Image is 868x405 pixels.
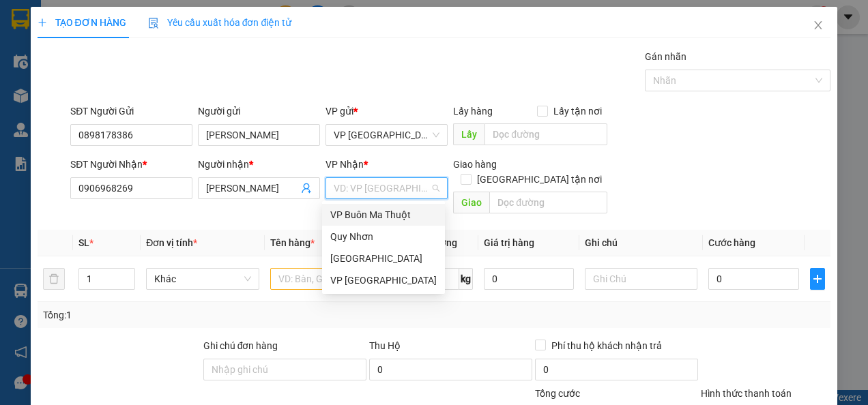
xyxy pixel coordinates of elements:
span: user-add [301,183,312,194]
span: Giao hàng [453,159,497,170]
div: VP Tuy Hòa [322,269,445,291]
span: Tổng cước [535,388,580,399]
div: Nha Trang [322,247,445,269]
span: Phí thu hộ khách nhận trả [546,338,667,353]
label: Ghi chú đơn hàng [203,340,278,351]
input: Ghi chú đơn hàng [203,359,366,380]
label: Gán nhãn [645,51,686,62]
div: VP [GEOGRAPHIC_DATA] [330,273,437,288]
div: SĐT Người Nhận [70,157,192,172]
span: Lấy tận nơi [548,104,607,119]
span: TẠO ĐƠN HÀNG [38,17,126,28]
input: Ghi Chú [585,268,697,290]
div: Quy Nhơn [330,229,437,244]
span: Yêu cầu xuất hóa đơn điện tử [148,17,292,28]
button: delete [43,268,65,290]
span: Giao [453,192,489,213]
input: 0 [484,268,574,290]
span: Tên hàng [270,237,315,248]
span: VP Nhận [325,159,364,170]
button: plus [810,268,826,290]
div: VP Buôn Ma Thuột [330,207,437,222]
div: Tổng: 1 [43,307,336,322]
span: [GEOGRAPHIC_DATA] tận nơi [472,172,607,187]
div: [GEOGRAPHIC_DATA] [330,251,437,266]
span: close [813,20,824,31]
span: kg [459,268,473,290]
span: Giá trị hàng [484,237,534,248]
input: VD: Bàn, Ghế [270,268,383,290]
span: Lấy [453,123,484,145]
div: VP Buôn Ma Thuột [322,204,445,226]
span: plus [811,273,825,284]
div: SĐT Người Gửi [70,104,192,119]
span: Lấy hàng [453,106,493,117]
input: Dọc đường [484,123,607,145]
span: SL [78,237,89,248]
span: plus [38,18,47,27]
span: Cước hàng [708,237,755,248]
label: Hình thức thanh toán [701,388,792,399]
span: Thu Hộ [369,340,401,351]
span: VP Tuy Hòa [334,125,439,145]
span: Đơn vị tính [146,237,197,248]
th: Ghi chú [579,230,703,256]
div: Người gửi [198,104,320,119]
span: Khác [154,269,250,289]
div: VP gửi [325,104,448,119]
div: Quy Nhơn [322,226,445,247]
div: Người nhận [198,157,320,172]
button: Close [799,7,837,45]
img: icon [148,18,159,29]
input: Dọc đường [489,192,607,213]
